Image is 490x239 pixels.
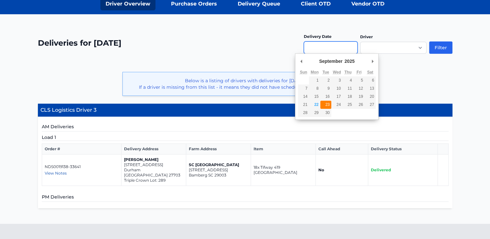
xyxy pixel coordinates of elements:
button: 18 [342,93,353,101]
abbr: Saturday [367,70,373,74]
label: Delivery Date [304,34,332,39]
button: 30 [320,109,331,117]
button: 11 [342,85,353,93]
button: 10 [331,85,342,93]
p: [PERSON_NAME] [124,157,183,162]
input: Use the arrow keys to pick a date [304,41,358,54]
p: SC [GEOGRAPHIC_DATA] [189,162,248,167]
abbr: Thursday [344,70,351,74]
th: Order # [42,144,121,154]
button: 17 [331,93,342,101]
button: 22 [309,101,320,109]
button: 3 [331,76,342,85]
abbr: Wednesday [333,70,341,74]
button: 23 [320,101,331,109]
button: 27 [365,101,376,109]
span: View Notes [45,171,67,176]
button: Previous Month [298,56,304,66]
button: 1 [309,76,320,85]
th: Delivery Status [368,144,438,154]
h4: CLS Logistics Driver 3 [38,104,452,117]
div: September [318,56,343,66]
abbr: Friday [357,70,361,74]
button: 21 [298,101,309,109]
button: 29 [309,109,320,117]
p: [STREET_ADDRESS] [124,162,183,167]
abbr: Tuesday [323,70,329,74]
h5: Load 1 [42,134,449,141]
p: Bamberg SC 29003 [189,173,248,178]
button: 2 [320,76,331,85]
button: 7 [298,85,309,93]
p: NDS0019138-33641 [45,164,119,169]
th: Farm Address [186,144,251,154]
button: 19 [353,93,364,101]
button: Filter [429,41,452,54]
td: 18x Tifway 419 [GEOGRAPHIC_DATA] [251,154,316,186]
p: Triple Crown Lot: 289 [124,178,183,183]
button: 24 [331,101,342,109]
div: 2025 [344,56,356,66]
abbr: Monday [311,70,319,74]
button: 13 [365,85,376,93]
button: 4 [342,76,353,85]
h5: AM Deliveries [42,123,449,131]
p: [STREET_ADDRESS] [189,167,248,173]
h2: Deliveries for [DATE] [38,38,121,48]
button: 8 [309,85,320,93]
span: Delivered [371,167,391,172]
button: 6 [365,76,376,85]
button: 16 [320,93,331,101]
button: 20 [365,93,376,101]
h5: PM Deliveries [42,194,449,202]
p: Durham [GEOGRAPHIC_DATA] 27703 [124,167,183,178]
button: 28 [298,109,309,117]
th: Call Ahead [316,144,368,154]
p: Below is a listing of drivers with deliveries for [DATE]. If a driver is missing from this list -... [128,77,362,90]
button: 12 [353,85,364,93]
button: 14 [298,93,309,101]
th: Item [251,144,316,154]
button: 9 [320,85,331,93]
button: 25 [342,101,353,109]
button: Next Month [369,56,376,66]
strong: No [318,167,324,172]
label: Driver [360,34,373,39]
th: Delivery Address [121,144,186,154]
button: 5 [353,76,364,85]
button: 26 [353,101,364,109]
button: 15 [309,93,320,101]
abbr: Sunday [300,70,307,74]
